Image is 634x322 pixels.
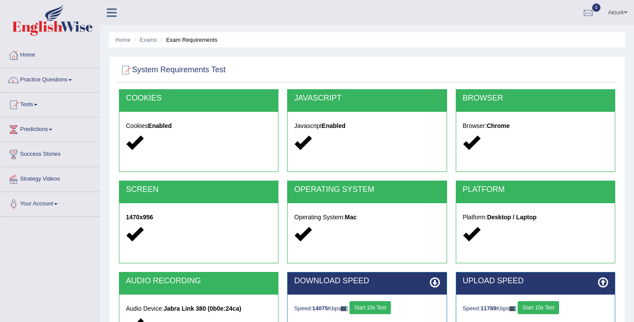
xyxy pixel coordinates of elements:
h5: Platform: [463,214,608,221]
div: Speed: Kbps [463,301,608,316]
h5: Cookies [126,123,271,129]
strong: 1470x956 [126,214,153,221]
a: Success Stories [0,142,100,164]
a: Home [115,37,131,43]
h2: DOWNLOAD SPEED [294,277,440,285]
h2: AUDIO RECORDING [126,277,271,285]
h5: Browser: [463,123,608,129]
h2: OPERATING SYSTEM [294,185,440,194]
h5: Operating System: [294,214,440,221]
h5: Javascript [294,123,440,129]
strong: Mac [345,214,356,221]
a: Strategy Videos [0,167,100,189]
strong: Enabled [148,122,172,129]
h2: BROWSER [463,94,608,103]
h2: COOKIES [126,94,271,103]
strong: Desktop / Laptop [487,214,537,221]
h2: JAVASCRIPT [294,94,440,103]
a: Tests [0,93,100,114]
a: Home [0,43,100,65]
img: ajax-loader-fb-connection.gif [341,306,348,311]
a: Exams [140,37,157,43]
button: Start 10s Test [349,301,391,314]
strong: 14075 [312,305,328,312]
a: Your Account [0,192,100,214]
h2: System Requirements Test [119,64,226,77]
strong: Chrome [487,122,510,129]
button: Start 10s Test [518,301,559,314]
a: Predictions [0,117,100,139]
strong: 11789 [481,305,496,312]
h2: UPLOAD SPEED [463,277,608,285]
strong: Jabra Link 380 (0b0e:24ca) [163,305,241,312]
span: 0 [592,3,601,12]
div: Speed: Kbps [294,301,440,316]
strong: Enabled [322,122,345,129]
img: ajax-loader-fb-connection.gif [509,306,516,311]
li: Exam Requirements [159,36,217,44]
h5: Audio Device: [126,305,271,312]
h2: PLATFORM [463,185,608,194]
h2: SCREEN [126,185,271,194]
a: Practice Questions [0,68,100,90]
